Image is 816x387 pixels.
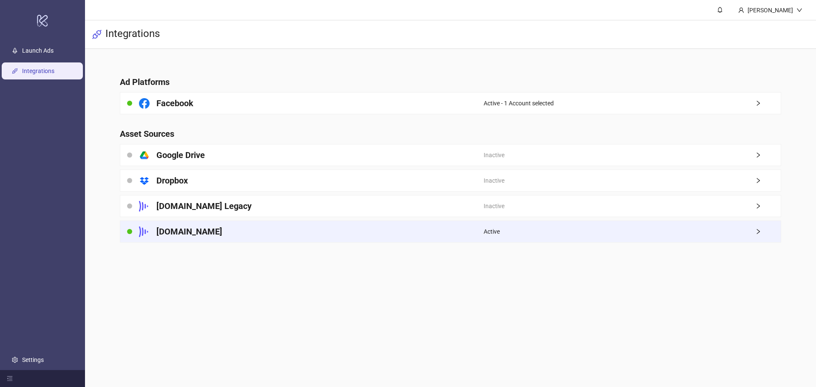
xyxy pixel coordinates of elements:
[22,47,54,54] a: Launch Ads
[92,29,102,40] span: api
[755,178,781,184] span: right
[484,99,554,108] span: Active - 1 Account selected
[22,68,54,74] a: Integrations
[120,220,781,243] a: [DOMAIN_NAME]Activeright
[120,128,781,140] h4: Asset Sources
[156,226,222,237] h4: [DOMAIN_NAME]
[744,6,796,15] div: [PERSON_NAME]
[755,152,781,158] span: right
[156,149,205,161] h4: Google Drive
[755,229,781,234] span: right
[156,175,188,186] h4: Dropbox
[120,195,781,217] a: [DOMAIN_NAME] LegacyInactiveright
[484,227,500,236] span: Active
[120,144,781,166] a: Google DriveInactiveright
[139,201,150,212] svg: Frame.io Logo
[105,27,160,42] h3: Integrations
[738,7,744,13] span: user
[484,201,504,211] span: Inactive
[755,100,781,106] span: right
[755,203,781,209] span: right
[120,92,781,114] a: FacebookActive - 1 Account selectedright
[717,7,723,13] span: bell
[156,200,252,212] h4: [DOMAIN_NAME] Legacy
[484,176,504,185] span: Inactive
[120,169,781,192] a: DropboxInactiveright
[120,76,781,88] h4: Ad Platforms
[156,97,193,109] h4: Facebook
[139,226,150,237] svg: Frame.io Logo
[7,376,13,381] span: menu-fold
[22,356,44,363] a: Settings
[484,150,504,160] span: Inactive
[796,7,802,13] span: down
